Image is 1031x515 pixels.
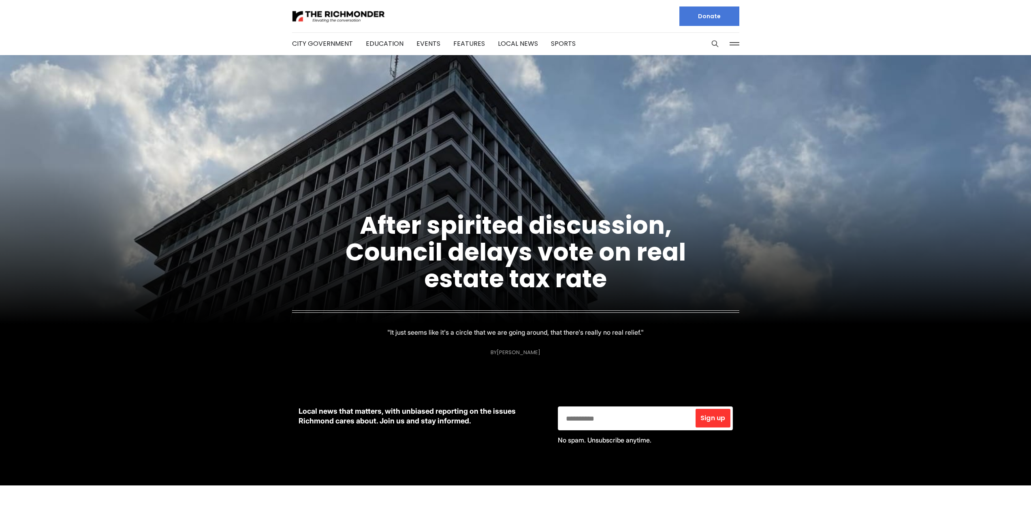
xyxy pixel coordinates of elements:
[963,475,1031,515] iframe: portal-trigger
[453,39,485,48] a: Features
[299,406,545,426] p: Local news that matters, with unbiased reporting on the issues Richmond cares about. Join us and ...
[558,436,651,444] span: No spam. Unsubscribe anytime.
[700,415,725,421] span: Sign up
[366,39,403,48] a: Education
[497,348,540,356] a: [PERSON_NAME]
[696,409,730,427] button: Sign up
[709,38,721,50] button: Search this site
[387,327,644,338] p: "It just seems like it's a circle that we are going around, that there's really no real relief."
[551,39,576,48] a: Sports
[292,39,353,48] a: City Government
[491,349,540,355] div: By
[292,9,385,24] img: The Richmonder
[679,6,739,26] a: Donate
[498,39,538,48] a: Local News
[416,39,440,48] a: Events
[346,208,686,296] a: After spirited discussion, Council delays vote on real estate tax rate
